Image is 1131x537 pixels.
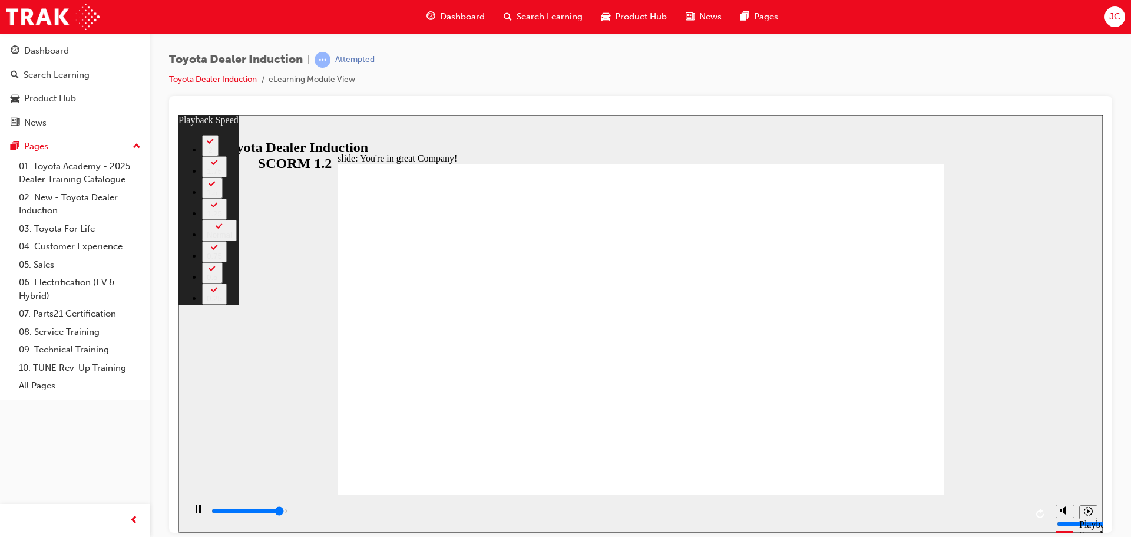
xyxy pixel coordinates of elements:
div: Pages [24,140,48,153]
a: news-iconNews [676,5,731,29]
span: up-icon [133,139,141,154]
a: 09. Technical Training [14,341,145,359]
span: pages-icon [740,9,749,24]
span: search-icon [11,70,19,81]
a: car-iconProduct Hub [592,5,676,29]
a: Dashboard [5,40,145,62]
span: JC [1109,10,1120,24]
a: 01. Toyota Academy - 2025 Dealer Training Catalogue [14,157,145,189]
div: Search Learning [24,68,90,82]
button: Pause (Ctrl+Alt+P) [6,389,26,409]
span: car-icon [11,94,19,104]
button: JC [1104,6,1125,27]
span: News [699,10,722,24]
a: 07. Parts21 Certification [14,305,145,323]
span: Pages [754,10,778,24]
button: 2 [24,20,40,41]
button: Mute (Ctrl+Alt+M) [877,390,896,403]
span: prev-icon [130,513,138,528]
span: learningRecordVerb_ATTEMPT-icon [315,52,330,68]
input: volume [878,404,954,414]
span: search-icon [504,9,512,24]
a: All Pages [14,377,145,395]
span: news-icon [11,118,19,129]
a: guage-iconDashboard [417,5,494,29]
span: news-icon [686,9,695,24]
div: playback controls [6,380,871,418]
button: DashboardSearch LearningProduct HubNews [5,38,145,136]
input: slide progress [33,391,109,401]
a: Search Learning [5,64,145,86]
div: misc controls [871,380,918,418]
a: 02. New - Toyota Dealer Induction [14,189,145,220]
div: Dashboard [24,44,69,58]
a: 03. Toyota For Life [14,220,145,238]
div: Playback Speed [901,404,918,426]
button: Pages [5,136,145,157]
span: Dashboard [440,10,485,24]
span: pages-icon [11,141,19,152]
span: Product Hub [615,10,667,24]
div: News [24,116,47,130]
a: Toyota Dealer Induction [169,74,257,84]
a: 08. Service Training [14,323,145,341]
button: Playback speed [901,390,919,404]
li: eLearning Module View [269,73,355,87]
span: Toyota Dealer Induction [169,53,303,67]
div: 2 [28,31,35,39]
a: pages-iconPages [731,5,788,29]
button: Replay (Ctrl+Alt+R) [854,390,871,408]
span: Search Learning [517,10,583,24]
a: 04. Customer Experience [14,238,145,256]
span: guage-icon [426,9,435,24]
a: Product Hub [5,88,145,110]
img: Trak [6,4,100,30]
a: News [5,112,145,134]
a: 06. Electrification (EV & Hybrid) [14,274,145,305]
a: 10. TUNE Rev-Up Training [14,359,145,377]
a: search-iconSearch Learning [494,5,592,29]
span: guage-icon [11,46,19,57]
div: Attempted [335,54,375,65]
a: 05. Sales [14,256,145,274]
span: | [307,53,310,67]
div: Product Hub [24,92,76,106]
span: car-icon [601,9,610,24]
